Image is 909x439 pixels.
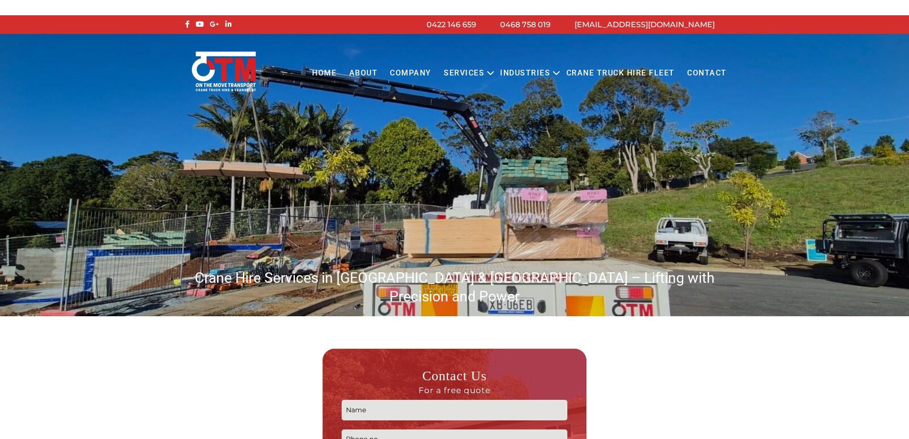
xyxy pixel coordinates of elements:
[438,60,491,86] a: Services
[500,20,551,29] a: 0468 758 019
[342,400,567,420] input: Name
[427,20,476,29] a: 0422 146 659
[306,60,343,86] a: Home
[183,268,727,306] h1: Crane Hire Services in [GEOGRAPHIC_DATA] & [GEOGRAPHIC_DATA] – Lifting with Precision and Power
[681,60,733,86] a: Contact
[560,60,680,86] a: Crane Truck Hire Fleet
[494,60,556,86] a: Industries
[343,60,384,86] a: About
[342,367,567,395] h3: Contact Us
[384,60,438,86] a: COMPANY
[190,51,258,92] img: Otmtransport
[575,20,715,29] a: [EMAIL_ADDRESS][DOMAIN_NAME]
[342,385,567,396] span: For a free quote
